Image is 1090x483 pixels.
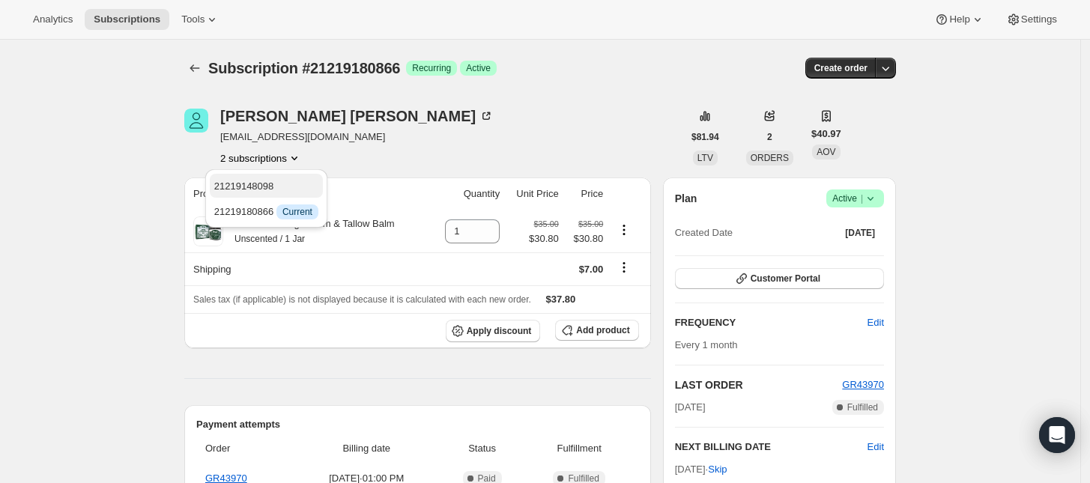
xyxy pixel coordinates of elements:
span: Recurring [412,62,451,74]
button: Analytics [24,9,82,30]
span: 21219148098 [214,180,274,192]
span: Current [282,206,312,218]
span: $40.97 [811,127,841,142]
button: [DATE] [836,222,884,243]
span: Customer Portal [751,273,820,285]
button: Apply discount [446,320,541,342]
th: Product [184,177,431,210]
span: | [861,192,863,204]
h2: Plan [675,191,697,206]
button: Create order [805,58,876,79]
span: Analytics [33,13,73,25]
h2: Payment attempts [196,417,639,432]
button: Shipping actions [612,259,636,276]
span: Skip [708,462,727,477]
span: Active [832,191,878,206]
div: Open Intercom Messenger [1039,417,1075,453]
span: Every 1 month [675,339,738,350]
th: Shipping [184,252,431,285]
span: 2 [767,131,772,143]
span: Sales tax (if applicable) is not displayed because it is calculated with each new order. [193,294,531,305]
button: 21219148098 [210,174,323,198]
span: Settings [1021,13,1057,25]
button: Edit [859,311,893,335]
button: 2 [758,127,781,148]
button: Product actions [220,151,302,165]
span: [DATE] [845,227,875,239]
th: Unit Price [504,177,563,210]
span: Billing date [297,441,436,456]
span: $30.80 [568,231,603,246]
span: Tools [181,13,205,25]
a: GR43970 [842,379,884,390]
span: Apply discount [467,325,532,337]
span: LTV [697,153,713,163]
div: [PERSON_NAME] [PERSON_NAME] [220,109,494,124]
button: Subscriptions [184,58,205,79]
button: Skip [699,458,736,482]
span: ORDERS [751,153,789,163]
span: Ramon Medina [184,109,208,133]
button: GR43970 [842,377,884,392]
img: product img [193,216,223,246]
span: Fulfilled [847,401,878,413]
button: Product actions [612,222,636,238]
span: $81.94 [691,131,719,143]
span: Fulfillment [529,441,630,456]
span: $37.80 [546,294,576,305]
span: [EMAIL_ADDRESS][DOMAIN_NAME] [220,130,494,145]
span: Subscriptions [94,13,160,25]
button: Add product [555,320,638,341]
span: $30.80 [529,231,559,246]
span: AOV [817,147,835,157]
span: $7.00 [579,264,604,275]
span: Subscription #21219180866 [208,60,400,76]
button: Help [925,9,993,30]
button: Settings [997,9,1066,30]
th: Price [563,177,608,210]
span: Add product [576,324,629,336]
span: 21219180866 [214,206,318,217]
h2: LAST ORDER [675,377,843,392]
span: Create order [814,62,868,74]
button: Tools [172,9,228,30]
button: Edit [868,440,884,455]
small: $35.00 [578,219,603,228]
small: $35.00 [534,219,559,228]
button: Subscriptions [85,9,169,30]
h2: NEXT BILLING DATE [675,440,868,455]
button: $81.94 [682,127,728,148]
span: Status [445,441,520,456]
span: [DATE] · [675,464,727,475]
h2: FREQUENCY [675,315,868,330]
button: Customer Portal [675,268,884,289]
th: Order [196,432,293,465]
span: Active [466,62,491,74]
span: Help [949,13,969,25]
span: [DATE] [675,400,706,415]
span: Created Date [675,225,733,240]
th: Quantity [431,177,504,210]
span: Edit [868,315,884,330]
button: 21219180866 InfoCurrent [210,199,323,223]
